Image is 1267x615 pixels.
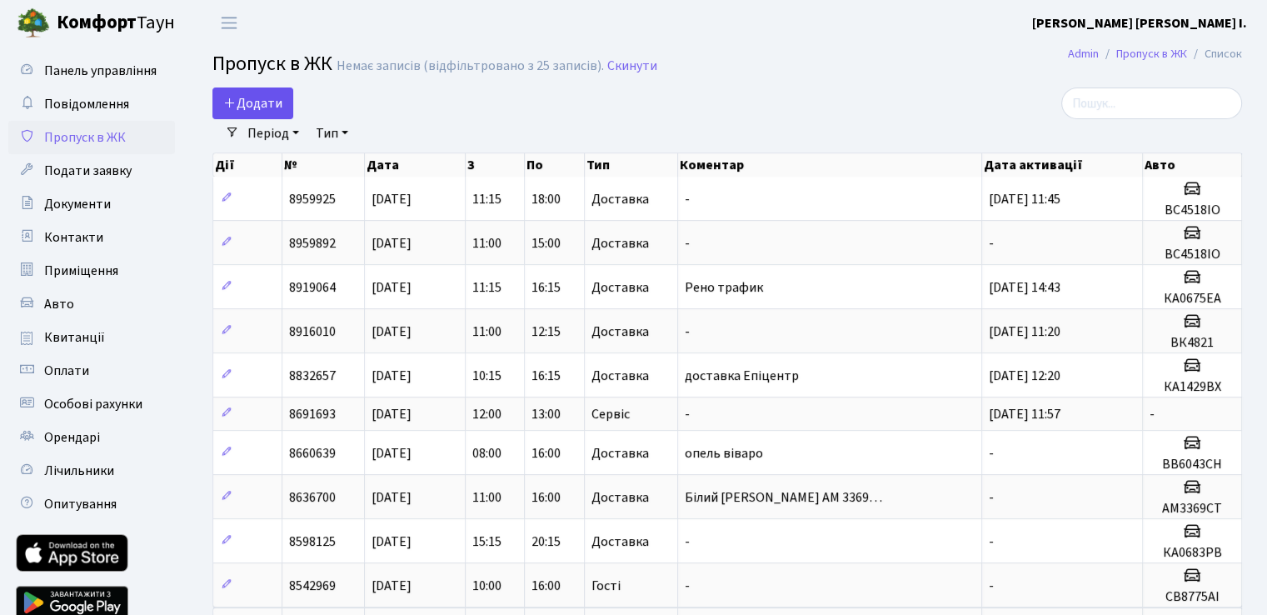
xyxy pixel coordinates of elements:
span: 10:00 [472,577,501,595]
span: [DATE] 14:43 [989,278,1060,297]
span: 15:15 [472,532,501,551]
span: - [989,488,994,507]
a: Квитанції [8,321,175,354]
h5: АМ3369СТ [1150,501,1235,517]
a: [PERSON_NAME] [PERSON_NAME] І. [1032,13,1247,33]
th: Коментар [678,153,982,177]
th: Тип [585,153,678,177]
span: 8598125 [289,532,336,551]
span: 10:15 [472,367,501,385]
span: Подати заявку [44,162,132,180]
span: Особові рахунки [44,395,142,413]
h5: КА0675ЕА [1150,291,1235,307]
a: Подати заявку [8,154,175,187]
span: 8959925 [289,190,336,208]
span: 8542969 [289,577,336,595]
img: logo.png [17,7,50,40]
span: [DATE] [372,367,412,385]
b: [PERSON_NAME] [PERSON_NAME] І. [1032,14,1247,32]
th: № [282,153,365,177]
span: доставка Епіцентр [685,367,799,385]
span: Квитанції [44,328,105,347]
a: Скинути [607,58,657,74]
span: - [685,322,690,341]
a: Пропуск в ЖК [8,121,175,154]
th: Дата активації [982,153,1143,177]
a: Тип [309,119,355,147]
span: Пропуск в ЖК [44,128,126,147]
a: Панель управління [8,54,175,87]
span: [DATE] [372,190,412,208]
span: - [685,532,690,551]
h5: ВC4518ІО [1150,247,1235,262]
span: 15:00 [531,234,561,252]
span: 8916010 [289,322,336,341]
th: З [466,153,526,177]
span: Орендарі [44,428,100,447]
a: Орендарі [8,421,175,454]
h5: ВВ6043СН [1150,457,1235,472]
span: 12:15 [531,322,561,341]
span: Доставка [591,281,649,294]
span: 13:00 [531,405,561,423]
span: [DATE] [372,322,412,341]
a: Лічильники [8,454,175,487]
span: Доставка [591,325,649,338]
a: Особові рахунки [8,387,175,421]
span: 11:15 [472,278,501,297]
span: [DATE] [372,444,412,462]
span: 8660639 [289,444,336,462]
span: [DATE] [372,532,412,551]
span: 8691693 [289,405,336,423]
span: [DATE] [372,278,412,297]
h5: ВК4821 [1150,335,1235,351]
a: Опитування [8,487,175,521]
span: 11:15 [472,190,501,208]
th: По [525,153,585,177]
th: Дії [213,153,282,177]
input: Пошук... [1061,87,1242,119]
span: - [685,234,690,252]
span: Білий [PERSON_NAME] АМ 3369… [685,488,882,507]
span: [DATE] 12:20 [989,367,1060,385]
a: Admin [1068,45,1099,62]
a: Авто [8,287,175,321]
span: 16:00 [531,444,561,462]
span: - [989,577,994,595]
span: Доставка [591,192,649,206]
span: Таун [57,9,175,37]
span: 16:00 [531,488,561,507]
button: Переключити навігацію [208,9,250,37]
span: 16:15 [531,367,561,385]
span: - [989,444,994,462]
span: [DATE] 11:45 [989,190,1060,208]
span: Панель управління [44,62,157,80]
span: Лічильники [44,462,114,480]
span: - [685,405,690,423]
span: Документи [44,195,111,213]
span: [DATE] [372,488,412,507]
span: [DATE] [372,234,412,252]
span: - [989,532,994,551]
span: 18:00 [531,190,561,208]
span: Додати [223,94,282,112]
span: [DATE] [372,577,412,595]
a: Пропуск в ЖК [1116,45,1187,62]
span: Приміщення [44,262,118,280]
span: Контакти [44,228,103,247]
span: 16:00 [531,577,561,595]
a: Період [241,119,306,147]
a: Контакти [8,221,175,254]
span: Пропуск в ЖК [212,49,332,78]
span: - [989,234,994,252]
h5: ВС4518ІО [1150,202,1235,218]
span: 08:00 [472,444,501,462]
span: 11:00 [472,488,501,507]
a: Приміщення [8,254,175,287]
span: 8959892 [289,234,336,252]
span: Доставка [591,447,649,460]
span: 20:15 [531,532,561,551]
div: Немає записів (відфільтровано з 25 записів). [337,58,604,74]
span: - [685,190,690,208]
th: Авто [1143,153,1242,177]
